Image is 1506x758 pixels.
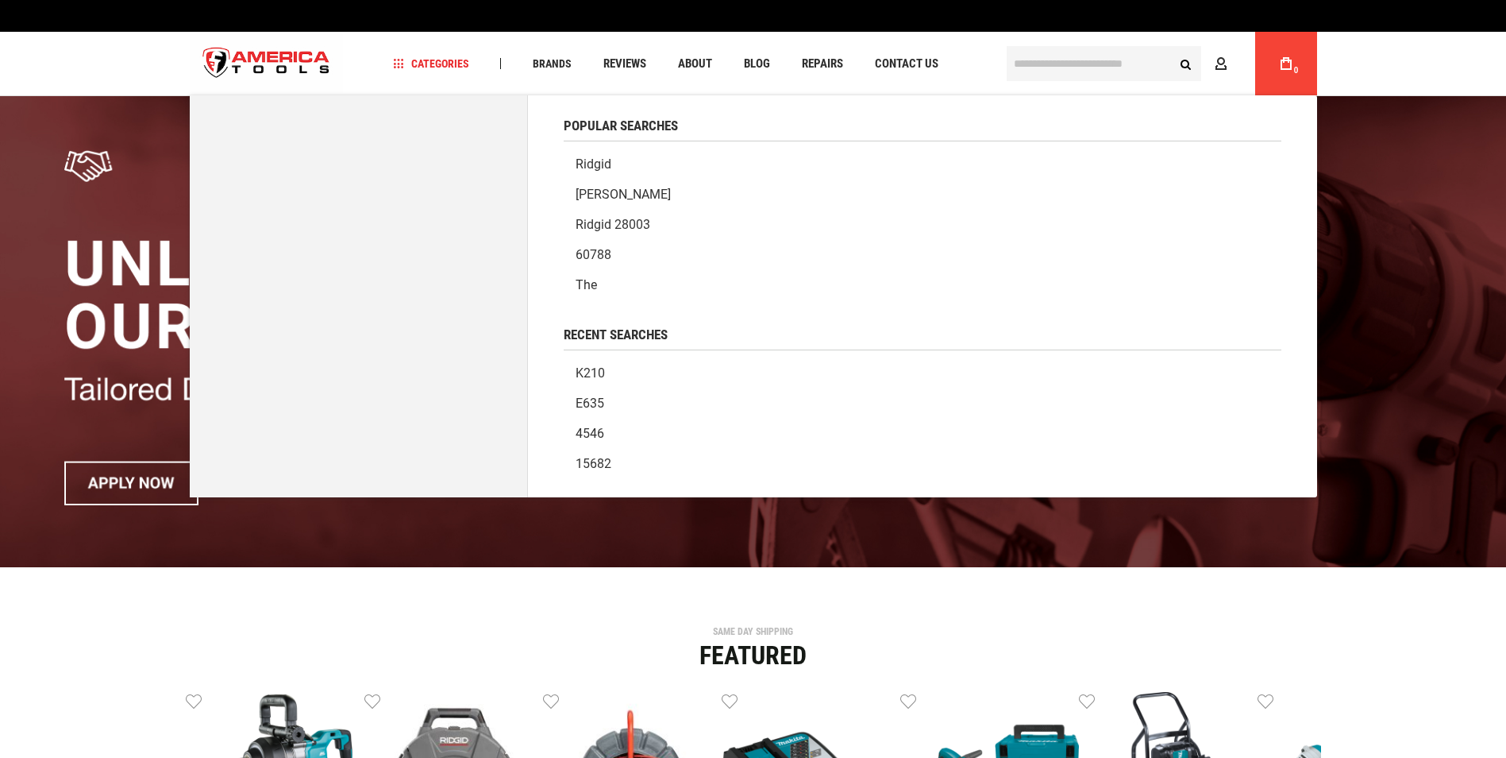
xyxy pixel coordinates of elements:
[744,58,770,70] span: Blog
[564,358,1281,389] a: k210
[671,53,719,75] a: About
[596,53,653,75] a: Reviews
[564,210,1281,240] a: Ridgid 28003
[1294,66,1299,75] span: 0
[564,149,1281,180] a: Ridgid
[603,58,646,70] span: Reviews
[868,53,946,75] a: Contact Us
[386,53,476,75] a: Categories
[393,58,469,69] span: Categories
[564,419,1281,449] a: 4546
[526,53,579,75] a: Brands
[564,119,678,133] span: Popular Searches
[564,328,668,342] span: Recent Searches
[737,53,777,75] a: Blog
[802,58,843,70] span: Repairs
[564,240,1281,270] a: 60788
[186,643,1321,668] div: Featured
[1171,48,1201,79] button: Search
[564,270,1281,300] a: The
[190,34,344,94] a: store logo
[186,627,1321,636] div: SAME DAY SHIPPING
[1271,32,1301,95] a: 0
[564,180,1281,210] a: [PERSON_NAME]
[190,34,344,94] img: America Tools
[678,58,712,70] span: About
[795,53,850,75] a: Repairs
[875,58,938,70] span: Contact Us
[564,389,1281,419] a: e635
[564,449,1281,479] a: 15682
[533,58,572,69] span: Brands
